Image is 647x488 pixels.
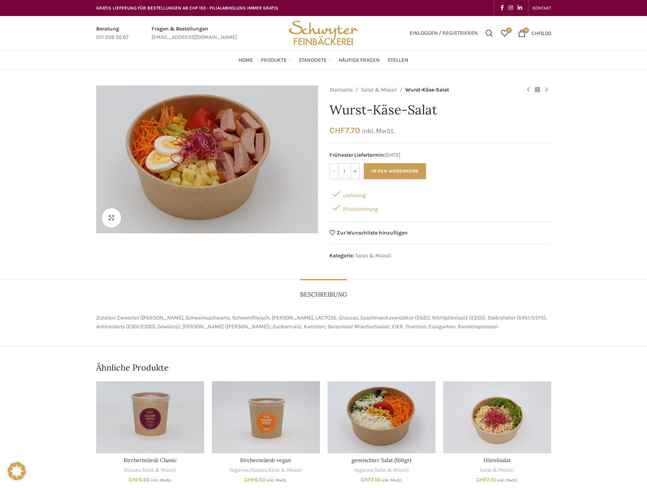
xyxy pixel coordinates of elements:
span: 0 [523,27,529,33]
a: Site logo [286,29,361,36]
span: CHF [329,125,345,135]
a: Facebook social link [498,3,506,13]
a: Stellen [387,53,408,68]
span: KONTAKT [532,5,551,11]
nav: Breadcrumb [329,85,516,95]
span: Häufige Fragen [339,57,380,64]
span: Standorte [298,57,327,64]
a: Zur Wunschliste hinzufügen [329,230,408,236]
span: Beschreibung [300,291,347,299]
span: Einloggen / Registrieren [410,30,478,36]
span: Frühester Liefertermin: [329,152,386,158]
span: 0 [506,27,512,33]
a: Süsses [124,467,141,474]
span: Produkte [261,57,287,64]
button: In den Warenkorb [364,163,426,179]
small: inkl. MwSt. [266,478,287,483]
a: Salat & Müesli [361,86,397,94]
div: Meine Wunschliste [497,26,512,41]
small: inkl. MwSt. [381,478,402,483]
a: Next product [542,85,551,95]
div: Main navigation [92,53,555,68]
bdi: 6.50 [244,477,265,483]
span: Kategorie: [329,252,354,259]
img: Bäckerei Schwyter [286,16,361,50]
span: GRATIS LIEFERUNG FÜR BESTELLUNGEN AB CHF 150 - FILIALABHOLUNG IMMER GRATIS [96,5,278,11]
a: Instagram social link [506,3,515,13]
a: Infobox link [152,25,237,42]
a: Birchermüesli vegan [212,381,320,453]
div: Lieferung [329,187,551,201]
a: Linkedin social link [515,3,524,13]
a: Salat & Müesli [142,467,176,474]
a: Standorte [298,53,331,68]
span: Wurst-Käse-Salat [405,86,449,94]
small: inkl. MwSt. [497,478,518,483]
small: inkl. MwSt. [151,478,171,483]
a: Birchermüesli Classic [124,457,177,464]
a: Salat & Müesli [374,467,409,474]
bdi: 0.00 [531,30,551,36]
a: Birchermüesli vegan [240,457,291,464]
div: Filialabholung [329,201,551,214]
a: Birchermüesli Classic [96,381,204,453]
a: Häufige Fragen [339,53,380,68]
bdi: 7.70 [329,125,360,135]
span: Home [239,57,253,64]
bdi: 7.10 [361,477,380,483]
div: , [96,467,204,474]
a: Suchen [482,26,497,41]
a: Hörnlisalat [443,381,551,453]
a: Hörnlisalat [484,457,511,464]
a: gemischter Salat (160gr) [328,381,436,453]
input: - [329,163,339,179]
bdi: 7.10 [476,477,496,483]
small: inkl. MwSt. [362,127,395,135]
input: + [350,163,360,179]
a: Süsses [250,467,267,474]
span: [DATE] [329,151,551,159]
h1: Wurst-Käse-Salat [329,102,551,118]
span: CHF [244,477,255,483]
a: Veganes [354,467,373,474]
a: 0 CHF0.00 [514,26,555,41]
a: Home [239,53,253,68]
span: CHF [129,477,139,483]
span: Ähnliche Produkte [96,362,169,374]
span: Stellen [387,57,408,64]
a: gemischter Salat (160gr) [352,457,411,464]
span: CHF [361,477,371,483]
div: , [328,467,436,474]
a: Einloggen / Registrieren [406,26,482,41]
a: Startseite [329,86,353,94]
span: CHF [476,477,487,483]
a: KONTAKT [532,0,551,16]
a: Infobox link [96,25,129,42]
a: Previous product [524,85,533,95]
div: , , [212,467,320,474]
input: Produktmenge [339,163,350,179]
span: Zur Wunschliste hinzufügen [337,230,408,236]
a: Salat & Müesli [480,467,514,474]
p: Zutaten: Cerverlat ([PERSON_NAME], Schweineschwarte, Schweinflleisch, [PERSON_NAME], LACTOSE, Glu... [96,314,551,331]
a: Veganes [229,467,249,474]
a: Salat & Müesli [355,252,391,259]
div: Secondary navigation [529,0,555,16]
a: Salat & Müesli [268,467,302,474]
span: CHF [531,30,541,36]
a: Produkte [261,53,291,68]
a: 0 [497,26,512,41]
bdi: 6.50 [129,477,150,483]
